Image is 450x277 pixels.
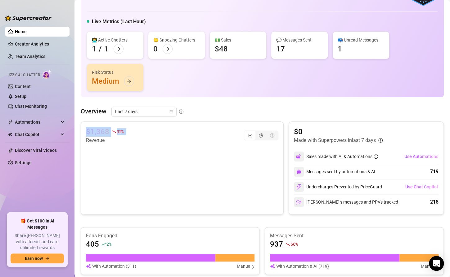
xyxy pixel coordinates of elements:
[117,129,124,134] span: 32 %
[92,44,96,54] div: 1
[338,37,384,43] div: 📪 Unread Messages
[430,168,439,175] div: 719
[15,54,45,59] a: Team Analytics
[92,263,136,270] article: With Automation (311)
[429,256,444,271] div: Open Intercom Messenger
[286,242,290,246] span: fall
[405,184,438,189] span: Use Chat Copilot
[104,44,109,54] div: 1
[15,117,59,127] span: Automations
[276,37,323,43] div: 💬 Messages Sent
[101,242,106,246] span: rise
[165,47,170,51] span: arrow-right
[15,84,31,89] a: Content
[270,232,439,239] article: Messages Sent
[215,44,228,54] div: $48
[11,233,64,251] span: Share [PERSON_NAME] with a friend, and earn unlimited rewards
[296,184,302,190] img: svg%3e
[106,241,111,247] span: 2 %
[15,29,27,34] a: Home
[5,15,52,21] img: logo-BBDzfeDw.svg
[296,199,302,205] img: svg%3e
[45,256,50,261] span: arrow-right
[270,133,274,138] span: dollar-circle
[276,44,285,54] div: 17
[115,107,173,116] span: Last 7 days
[296,169,301,174] img: svg%3e
[15,39,65,49] a: Creator Analytics
[259,133,263,138] span: pie-chart
[179,109,183,114] span: info-circle
[290,241,298,247] span: 66 %
[9,72,40,78] span: Izzy AI Chatter
[404,152,439,161] button: Use Automations
[11,218,64,230] span: 🎁 Get $100 in AI Messages
[8,132,12,137] img: Chat Copilot
[421,263,439,270] article: Manually
[86,127,109,137] article: $1,368
[270,239,283,249] article: 937
[81,107,106,116] article: Overview
[86,239,99,249] article: 405
[270,263,275,270] img: svg%3e
[153,37,200,43] div: 😴 Snoozing Chatters
[15,104,47,109] a: Chat Monitoring
[86,263,91,270] img: svg%3e
[294,167,375,177] div: Messages sent by automations & AI
[25,256,43,261] span: Earn now
[112,130,116,134] span: fall
[127,79,131,83] span: arrow-right
[244,130,278,140] div: segmented control
[215,37,261,43] div: 💵 Sales
[404,154,438,159] span: Use Automations
[248,133,252,138] span: line-chart
[8,120,13,125] span: thunderbolt
[405,182,439,192] button: Use Chat Copilot
[276,263,329,270] article: With Automation & AI (719)
[296,154,302,159] img: svg%3e
[11,253,64,263] button: Earn nowarrow-right
[294,197,398,207] div: [PERSON_NAME]’s messages and PPVs tracked
[92,69,138,76] div: Risk Status
[294,137,376,144] article: Made with Superpowers in last 7 days
[306,153,378,160] div: Sales made with AI & Automations
[430,198,439,206] div: 218
[374,154,378,159] span: info-circle
[86,137,124,144] article: Revenue
[116,47,121,51] span: arrow-right
[92,37,138,43] div: 👩‍💻 Active Chatters
[15,160,31,165] a: Settings
[43,70,52,79] img: AI Chatter
[294,182,382,192] div: Undercharges Prevented by PriceGuard
[338,44,342,54] div: 1
[169,110,173,113] span: calendar
[15,148,57,153] a: Discover Viral Videos
[378,138,383,143] span: info-circle
[15,94,26,99] a: Setup
[294,127,383,137] article: $0
[153,44,158,54] div: 0
[15,130,59,139] span: Chat Copilot
[86,232,254,239] article: Fans Engaged
[92,18,146,25] h5: Live Metrics (Last Hour)
[237,263,254,270] article: Manually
